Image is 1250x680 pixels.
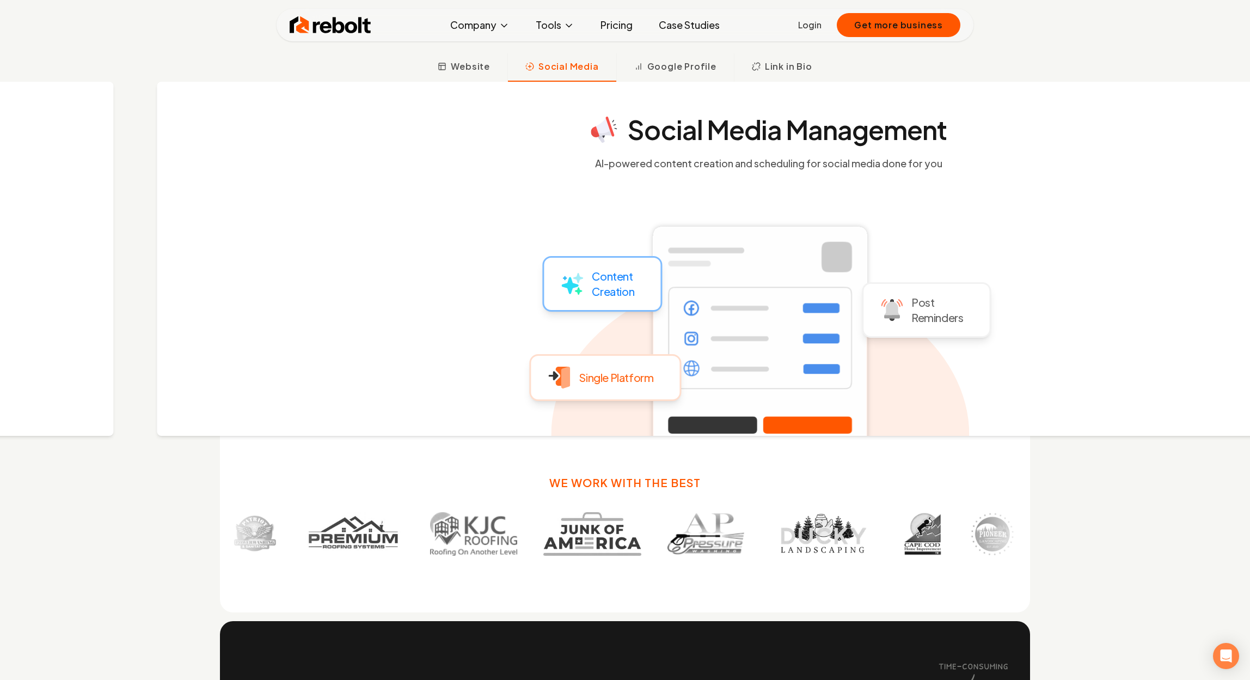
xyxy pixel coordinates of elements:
[223,512,266,556] img: Customer 1
[761,512,865,556] img: Customer 6
[290,14,371,36] img: Rebolt Logo
[592,14,641,36] a: Pricing
[650,14,728,36] a: Case Studies
[592,269,634,299] p: Content Creation
[960,512,1004,556] img: Customer 8
[837,13,960,37] button: Get more business
[420,53,507,82] button: Website
[616,53,734,82] button: Google Profile
[507,53,616,82] button: Social Media
[549,475,701,490] h3: We work with the best
[911,295,963,325] p: Post Reminders
[451,60,490,73] span: Website
[579,370,653,385] p: Single Platform
[533,512,631,556] img: Customer 4
[891,512,934,556] img: Customer 7
[292,512,394,556] img: Customer 2
[647,60,716,73] span: Google Profile
[734,53,830,82] button: Link in Bio
[765,60,812,73] span: Link in Bio
[1213,643,1239,669] div: Open Intercom Messenger
[657,512,734,556] img: Customer 5
[442,14,518,36] button: Company
[628,117,947,143] h4: Social Media Management
[420,512,507,556] img: Customer 3
[527,14,583,36] button: Tools
[798,19,822,32] a: Login
[538,60,599,73] span: Social Media
[1030,512,1130,556] img: Customer 9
